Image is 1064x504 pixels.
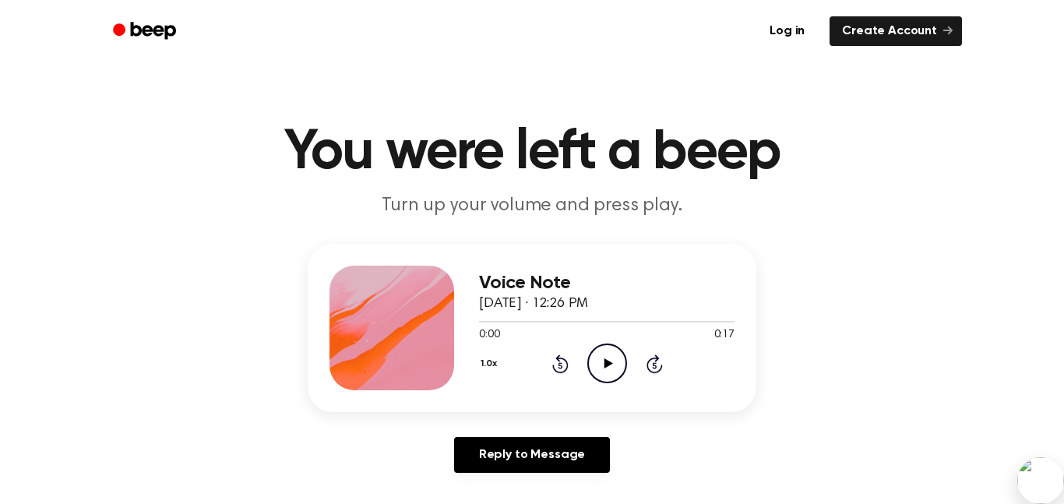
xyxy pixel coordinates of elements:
[714,327,735,344] span: 0:17
[479,297,588,311] span: [DATE] · 12:26 PM
[454,437,610,473] a: Reply to Message
[830,16,962,46] a: Create Account
[479,327,499,344] span: 0:00
[233,193,831,219] p: Turn up your volume and press play.
[102,16,190,47] a: Beep
[1017,457,1064,504] img: bubble.svg
[133,125,931,181] h1: You were left a beep
[479,273,735,294] h3: Voice Note
[479,351,502,377] button: 1.0x
[754,13,820,49] a: Log in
